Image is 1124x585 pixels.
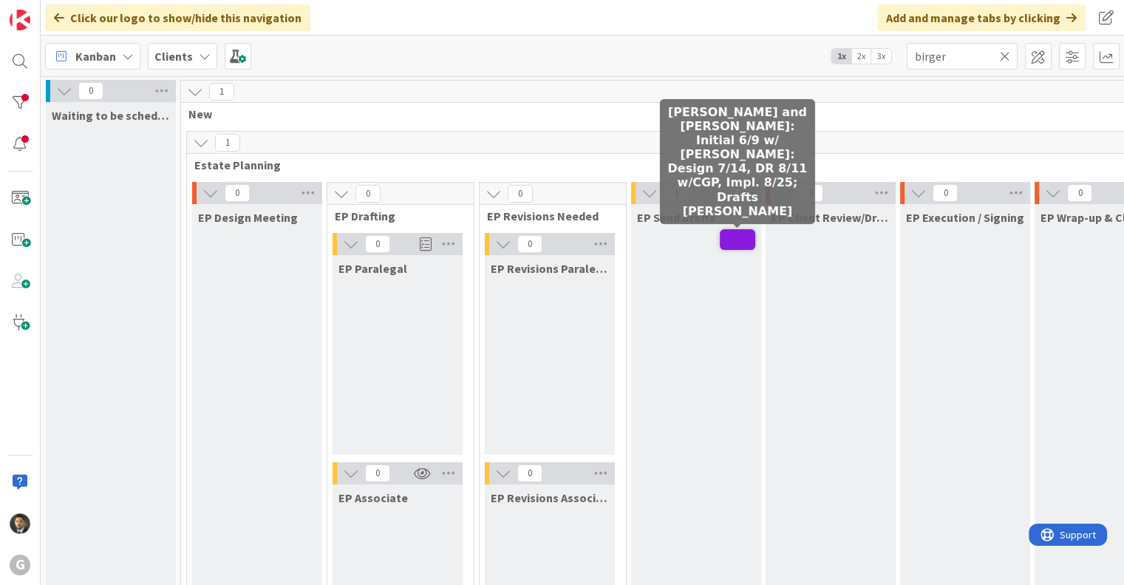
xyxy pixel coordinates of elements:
[1067,184,1092,202] span: 0
[906,210,1024,225] span: EP Execution / Signing
[877,4,1086,31] div: Add and manage tabs by clicking
[851,49,871,64] span: 2x
[491,261,609,276] span: EP Revisions Paralegal
[338,261,407,276] span: EP Paralegal
[831,49,851,64] span: 1x
[517,235,542,253] span: 0
[209,83,234,101] span: 1
[637,210,715,225] span: EP Send Drafts
[198,210,298,225] span: EP Design Meeting
[487,209,607,223] span: EP Revisions Needed
[517,464,542,482] span: 0
[78,82,103,100] span: 0
[933,184,958,202] span: 0
[10,10,30,30] img: Visit kanbanzone.com
[10,513,30,534] img: CG
[335,209,455,223] span: EP Drafting
[10,555,30,575] div: G
[491,490,609,505] span: EP Revisions Associate
[508,185,533,203] span: 0
[355,185,381,203] span: 0
[154,49,193,64] b: Clients
[45,4,310,31] div: Click our logo to show/hide this navigation
[338,490,408,505] span: EP Associate
[52,108,170,123] span: Waiting to be scheduled
[772,210,890,225] span: EP Client Review/Draft Review Meeting
[215,134,240,152] span: 1
[871,49,891,64] span: 3x
[365,235,390,253] span: 0
[75,47,116,65] span: Kanban
[365,464,390,482] span: 0
[907,43,1018,70] input: Quick Filter...
[225,184,250,202] span: 0
[31,2,67,20] span: Support
[666,105,809,219] h5: [PERSON_NAME] and [PERSON_NAME]: Initial 6/9 w/ [PERSON_NAME]: Design 7/14, DR 8/11 w/CGP, Impl. ...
